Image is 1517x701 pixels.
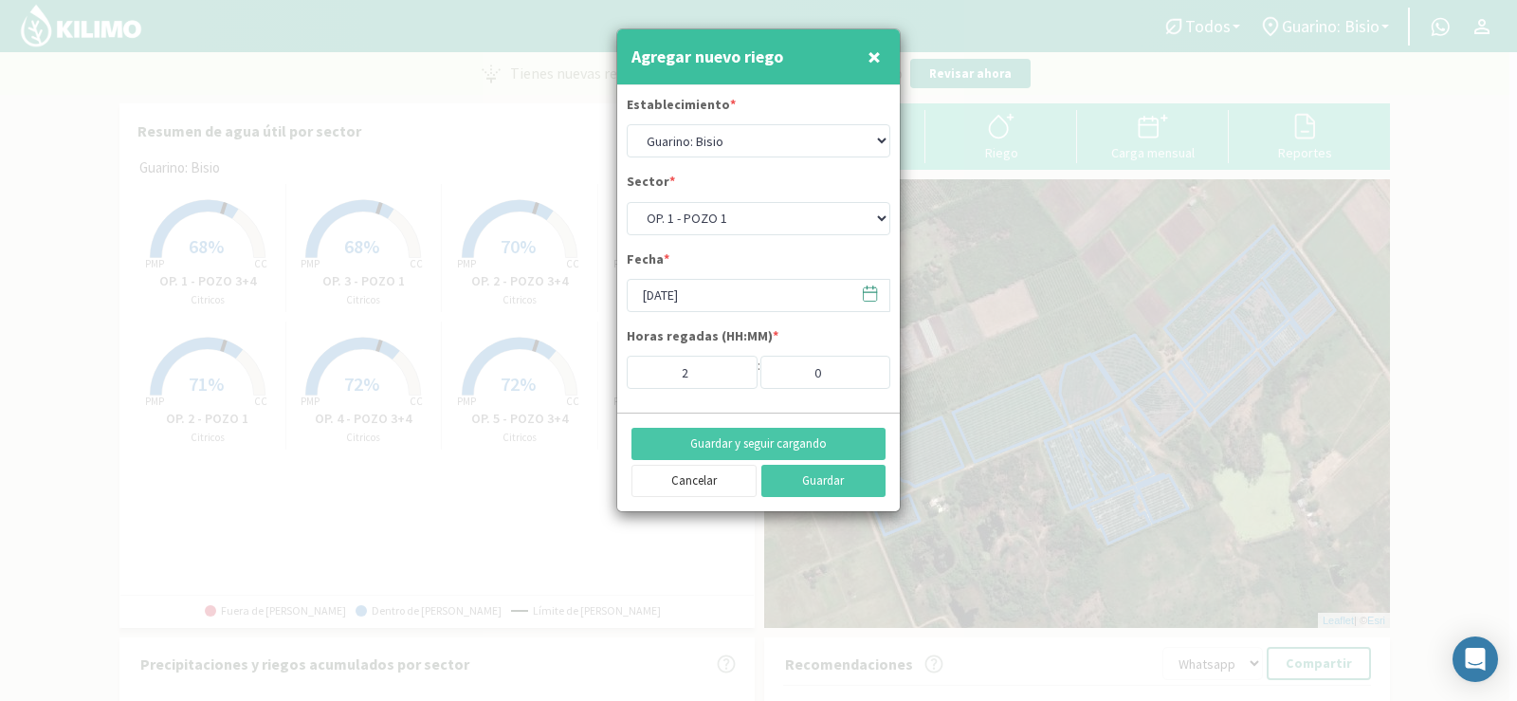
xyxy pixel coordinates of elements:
[627,249,669,274] label: Fecha
[627,326,778,351] label: Horas regadas (HH:MM)
[627,356,758,389] input: Hs
[863,38,886,76] button: Close
[758,356,760,389] div: :
[631,44,783,70] h4: Agregar nuevo riego
[631,465,757,497] button: Cancelar
[760,356,891,389] input: Min
[627,95,736,120] label: Establecimiento
[868,41,881,72] span: ×
[631,428,886,460] button: Guardar y seguir cargando
[761,465,886,497] button: Guardar
[627,172,675,196] label: Sector
[1453,636,1498,682] div: Open Intercom Messenger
